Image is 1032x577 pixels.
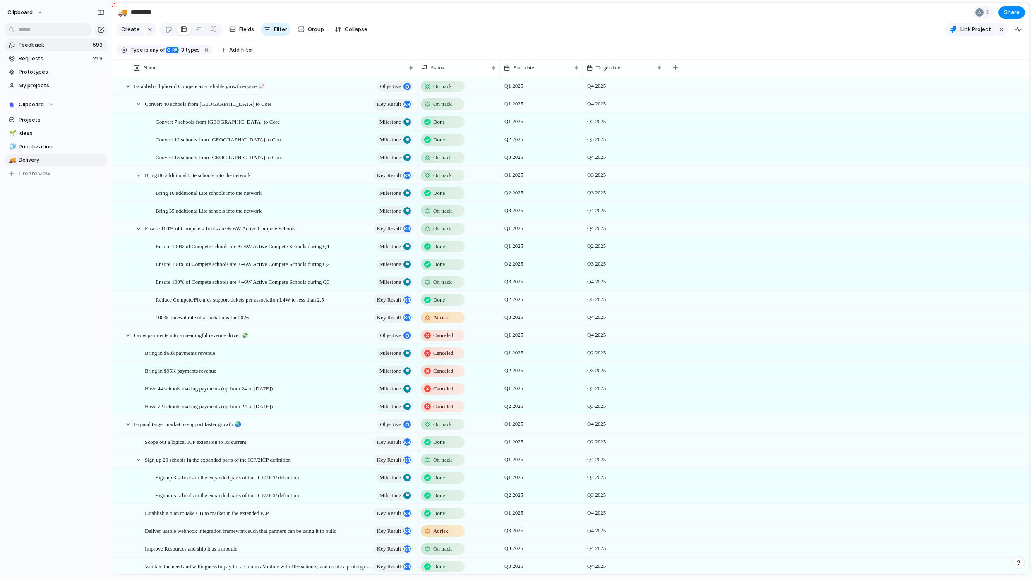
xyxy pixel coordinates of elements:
[379,347,401,359] span: Milestone
[433,385,453,393] span: Canceled
[145,383,273,393] span: Have 44 schools making payments (up from 24 in [DATE])
[226,23,257,36] button: Fields
[156,241,330,251] span: Ensure 100% of Compete schools are +/-6W Active Compete Schools during Q1
[9,156,14,165] div: 🚚
[19,129,105,137] span: Ideas
[374,508,413,519] button: Key result
[433,367,453,375] span: Canceled
[377,561,401,572] span: Key result
[433,331,453,340] span: Canceled
[156,188,262,197] span: Bring 10 additional Lite schools into the network
[502,330,525,340] span: Q1 2025
[374,526,413,536] button: Key result
[585,312,608,322] span: Q4 2025
[130,46,143,54] span: Type
[145,401,273,411] span: Have 72 schools making payments (up from 24 in [DATE])
[377,223,401,235] span: Key result
[7,8,33,17] span: clipboard
[4,114,108,126] a: Projects
[502,99,525,109] span: Q1 2025
[433,545,452,553] span: On track
[331,23,371,36] button: Collapse
[379,152,401,163] span: Milestone
[19,143,105,151] span: Prioritization
[144,64,156,72] span: Name
[433,207,452,215] span: On track
[433,242,445,251] span: Done
[502,241,525,251] span: Q1 2025
[4,127,108,139] div: 🌱Ideas
[379,490,401,501] span: Milestone
[585,81,608,91] span: Q4 2025
[433,491,445,500] span: Done
[379,134,401,146] span: Milestone
[4,98,108,111] button: Clipboard
[374,312,413,323] button: Key result
[585,437,608,447] span: Q2 2025
[433,278,452,286] span: On track
[502,366,525,376] span: Q2 2025
[433,296,445,304] span: Done
[433,438,445,446] span: Done
[116,6,129,19] button: 🚚
[433,189,445,197] span: Done
[514,64,534,72] span: Start date
[156,259,330,268] span: Ensure 100% of Compete schools are +/-6W Active Compete Schools during Q2
[585,455,608,464] span: Q4 2025
[93,55,104,63] span: 219
[134,330,248,340] span: Grow payments into a meaningful revenue driver 💸
[585,152,608,162] span: Q4 2025
[960,25,991,34] span: Link Project
[379,187,401,199] span: Milestone
[377,277,413,287] button: Milestone
[156,312,249,322] span: 100% renewal rate of associations for 2026
[374,437,413,448] button: Key result
[377,312,401,323] span: Key result
[377,543,401,555] span: Key result
[502,81,525,91] span: Q1 2025
[1004,8,1020,17] span: Share
[345,25,367,34] span: Collapse
[585,188,608,198] span: Q3 2025
[585,543,608,553] span: Q4 2025
[431,64,444,72] span: Status
[502,152,525,162] span: Q3 2025
[585,419,608,429] span: Q4 2025
[156,134,283,144] span: Convert 12 schools from [GEOGRAPHIC_DATA] to Core
[502,312,525,322] span: Q3 2025
[145,526,336,535] span: Deliver usable webhook integration framework such that partners can be using it to build
[377,401,413,412] button: Milestone
[145,223,295,233] span: Ensure 100% of Compete schools are +/-6W Active Compete Schools
[377,490,413,501] button: Milestone
[585,526,608,536] span: Q4 2025
[585,383,608,393] span: Q2 2025
[145,170,251,180] span: Bring 80 additional Lite schools into the network
[502,437,525,447] span: Q1 2025
[585,508,608,518] span: Q4 2025
[4,168,108,180] button: Create view
[379,383,401,395] span: Milestone
[4,154,108,166] div: 🚚Delivery
[502,223,525,233] span: Q1 2025
[4,53,108,65] a: Requests219
[156,294,324,304] span: Reduce Compete/Fixtures support tickets per association L4W to less than 2.5
[19,170,50,178] span: Create view
[585,330,608,340] span: Q4 2025
[9,129,14,138] div: 🌱
[156,152,283,162] span: Convert 15 schools from [GEOGRAPHIC_DATA] to Core
[7,156,16,164] button: 🚚
[9,142,14,151] div: 🧊
[93,41,104,49] span: 593
[374,561,413,572] button: Key result
[585,223,608,233] span: Q4 2025
[7,143,16,151] button: 🧊
[433,563,445,571] span: Done
[374,170,413,181] button: Key result
[502,526,525,536] span: Q3 2025
[145,348,215,357] span: Bring in $68k payments revenue
[502,188,525,198] span: Q2 2025
[145,508,269,517] span: Establish a plan to take CB to market in the extended ICP
[379,116,401,128] span: Milestone
[377,508,401,519] span: Key result
[502,206,525,215] span: Q3 2025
